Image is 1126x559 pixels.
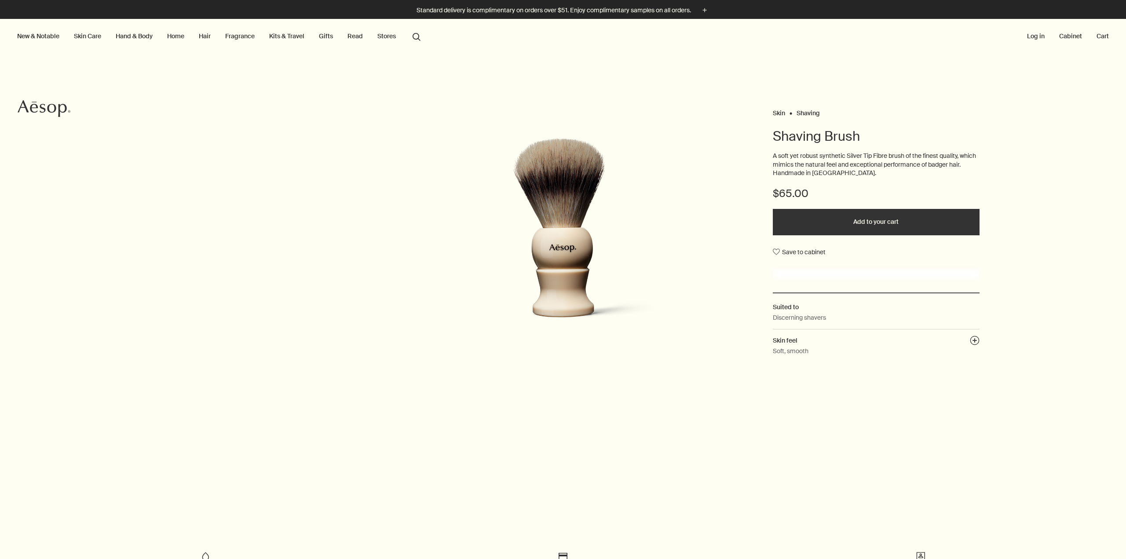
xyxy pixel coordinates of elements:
button: Cart [1095,30,1111,42]
nav: primary [15,19,424,54]
p: A soft yet robust synthetic Silver Tip Fibre brush of the finest quality, which mimics the natura... [773,152,980,178]
a: Kits & Travel [267,30,306,42]
button: Open search [409,28,424,44]
span: Skin feel [773,336,797,344]
button: Standard delivery is complimentary on orders over $51. Enjoy complimentary samples on all orders. [417,5,709,15]
p: Soft, smooth [773,346,808,356]
a: Home [165,30,186,42]
a: Hair [197,30,212,42]
a: Skin [773,109,785,113]
button: Add to your cart - $65.00 [773,209,980,235]
a: Gifts [317,30,335,42]
a: Skin Care [72,30,103,42]
h2: Suited to [773,302,980,312]
a: Read [346,30,365,42]
a: Hand & Body [114,30,154,42]
a: Fragrance [223,30,256,42]
svg: Aesop [18,100,70,117]
span: $65.00 [773,186,808,201]
a: Aesop [15,98,73,122]
button: Skin feel [970,336,980,348]
h1: Shaving Brush [773,128,980,145]
p: Standard delivery is complimentary on orders over $51. Enjoy complimentary samples on all orders. [417,6,691,15]
a: Cabinet [1057,30,1084,42]
button: Save to cabinet [773,244,826,260]
button: New & Notable [15,30,61,42]
img: Shaving Brush [466,138,660,335]
nav: supplementary [1025,19,1111,54]
p: Discerning shavers [773,313,826,322]
button: Stores [376,30,398,42]
a: Shaving [797,109,820,113]
button: Log in [1025,30,1046,42]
